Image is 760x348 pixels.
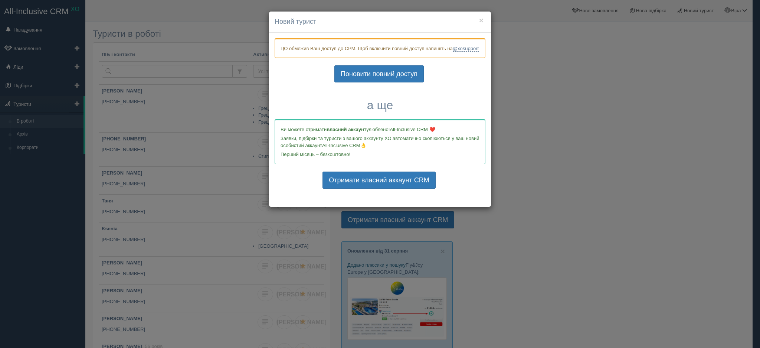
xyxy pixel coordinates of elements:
[322,143,366,148] span: All-Inclusive CRM👌
[479,16,484,24] button: ×
[281,135,479,149] p: Заявки, підбірки та туристи з вашого аккаунту ХО автоматично скопіюються у ваш новий особистий ак...
[453,46,479,52] a: @xosupport
[334,65,424,82] a: Поновити повний доступ
[327,127,366,132] b: власний аккаунт
[275,38,485,58] div: ЦО обмежив Ваш доступ до СРМ. Щоб включити повний доступ напишіть на
[281,151,479,158] p: Перший місяць – безкоштовно!
[275,17,485,27] h4: Новий турист
[281,126,479,133] p: Ви можете отримати улюбленої
[275,99,485,112] h3: а ще
[390,127,435,132] span: All-Inclusive CRM ❤️
[322,172,435,189] a: Отримати власний аккаунт CRM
